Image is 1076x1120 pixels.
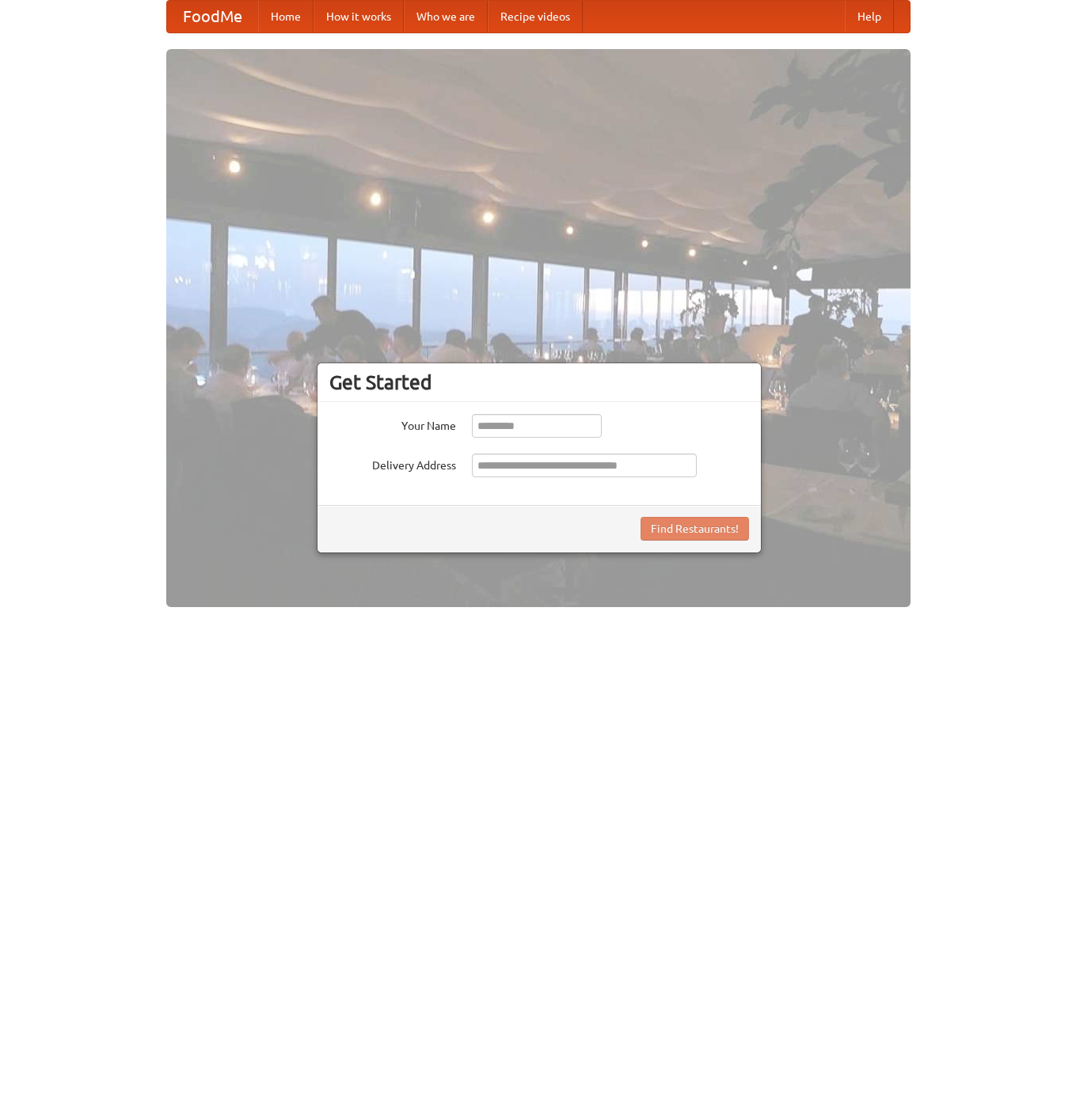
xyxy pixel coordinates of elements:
[329,370,749,394] h3: Get Started
[329,414,456,434] label: Your Name
[258,1,314,32] a: Home
[167,1,258,32] a: FoodMe
[329,454,456,473] label: Delivery Address
[641,517,749,541] button: Find Restaurants!
[845,1,894,32] a: Help
[314,1,404,32] a: How it works
[404,1,488,32] a: Who we are
[488,1,583,32] a: Recipe videos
